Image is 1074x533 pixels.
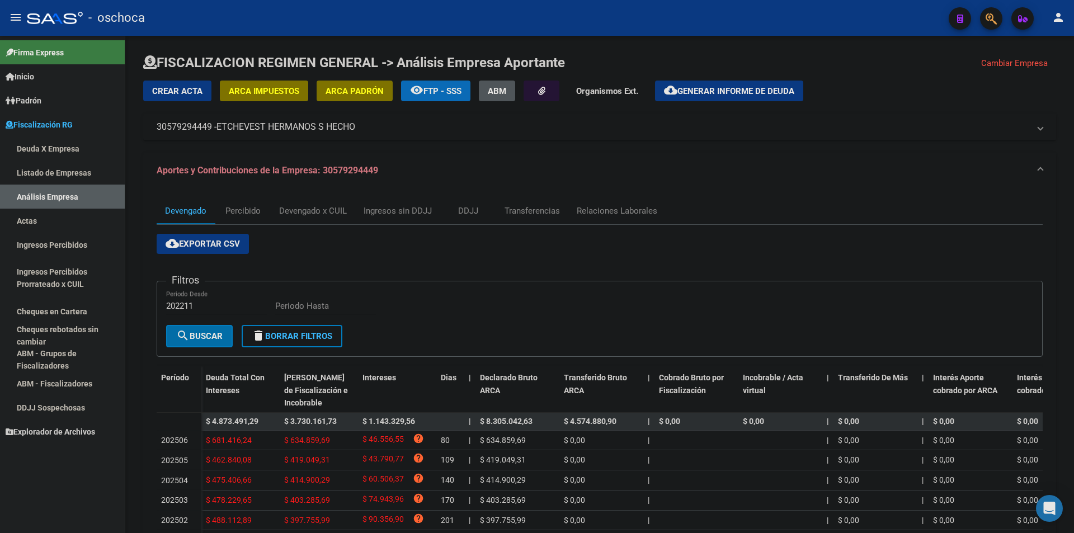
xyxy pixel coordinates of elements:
span: | [469,455,470,464]
span: $ 0,00 [933,417,954,426]
span: | [648,516,649,525]
span: Incobrable / Acta virtual [743,373,803,395]
span: $ 478.229,65 [206,496,252,504]
span: | [922,417,924,426]
span: | [648,496,649,504]
span: $ 403.285,69 [284,496,330,504]
datatable-header-cell: | [464,366,475,415]
mat-expansion-panel-header: Aportes y Contribuciones de la Empresa: 30579294449 [143,153,1056,188]
span: $ 46.556,55 [362,433,404,448]
span: $ 462.840,08 [206,455,252,464]
datatable-header-cell: | [643,366,654,415]
span: | [469,373,471,382]
span: $ 3.730.161,73 [284,417,337,426]
button: Organismos Ext. [568,81,647,101]
span: | [827,496,828,504]
mat-icon: search [176,329,190,342]
span: Exportar CSV [166,239,240,249]
span: FTP - SSS [423,86,461,96]
span: | [648,436,649,445]
span: ETCHEVEST HERMANOS S HECHO [216,121,355,133]
span: $ 0,00 [1017,475,1038,484]
button: Cambiar Empresa [973,54,1056,73]
span: | [827,475,828,484]
span: $ 0,00 [1017,436,1038,445]
span: $ 1.143.329,56 [362,417,415,426]
span: Buscar [176,331,223,341]
span: $ 475.406,66 [206,475,252,484]
span: Firma Express [6,46,64,59]
button: Generar informe de deuda [655,81,803,101]
i: help [413,433,424,444]
div: Devengado [165,205,206,217]
span: Declarado Bruto ARCA [480,373,538,395]
span: $ 4.574.880,90 [564,417,616,426]
span: $ 0,00 [933,496,954,504]
span: | [469,496,470,504]
span: $ 90.356,90 [362,513,404,528]
span: $ 0,00 [1017,417,1038,426]
span: $ 634.859,69 [284,436,330,445]
span: $ 414.900,29 [284,475,330,484]
span: | [922,496,924,504]
datatable-header-cell: Incobrable / Acta virtual [738,366,822,415]
mat-icon: remove_red_eye [410,83,423,97]
button: Borrar Filtros [242,325,342,347]
datatable-header-cell: Transferido Bruto ARCA [559,366,643,415]
datatable-header-cell: Deuda Bruta Neto de Fiscalización e Incobrable [280,366,358,415]
span: ARCA Padrón [326,86,384,96]
span: $ 4.873.491,29 [206,417,258,426]
span: $ 0,00 [838,475,859,484]
span: | [827,373,829,382]
button: Exportar CSV [157,234,249,254]
span: $ 0,00 [743,417,764,426]
span: $ 0,00 [564,455,585,464]
span: | [648,417,650,426]
span: $ 0,00 [564,475,585,484]
button: ABM [479,81,515,101]
span: 109 [441,455,454,464]
span: Fiscalización RG [6,119,73,131]
span: Cambiar Empresa [981,58,1048,68]
datatable-header-cell: | [822,366,833,415]
span: Transferido De Más [838,373,908,382]
span: | [827,516,828,525]
datatable-header-cell: Declarado Bruto ARCA [475,366,559,415]
span: | [469,475,470,484]
span: 202504 [161,476,188,485]
mat-icon: person [1052,11,1065,24]
strong: Organismos Ext. [576,86,638,96]
button: ARCA Impuestos [220,81,308,101]
span: $ 74.943,96 [362,493,404,508]
span: $ 397.755,99 [480,516,526,525]
div: DDJJ [458,205,478,217]
span: $ 414.900,29 [480,475,526,484]
div: Relaciones Laborales [577,205,657,217]
span: | [922,516,924,525]
mat-panel-title: 30579294449 - [157,121,1029,133]
button: Crear Acta [143,81,211,101]
span: | [469,436,470,445]
span: Deuda Total Con Intereses [206,373,265,395]
button: FTP - SSS [401,81,470,101]
span: Dias [441,373,456,382]
span: $ 419.049,31 [480,455,526,464]
span: Interés Aporte cobrado por ARCA [933,373,997,395]
button: ARCA Padrón [317,81,393,101]
datatable-header-cell: Deuda Total Con Intereses [201,366,280,415]
span: $ 0,00 [838,496,859,504]
span: | [469,417,471,426]
mat-icon: cloud_download [664,83,677,97]
span: $ 0,00 [838,516,859,525]
button: Buscar [166,325,233,347]
span: $ 0,00 [1017,516,1038,525]
span: $ 0,00 [564,516,585,525]
mat-icon: cloud_download [166,237,179,250]
span: [PERSON_NAME] de Fiscalización e Incobrable [284,373,348,408]
span: Cobrado Bruto por Fiscalización [659,373,724,395]
span: $ 0,00 [933,516,954,525]
datatable-header-cell: Período [157,366,201,413]
span: $ 403.285,69 [480,496,526,504]
span: $ 634.859,69 [480,436,526,445]
span: | [922,475,924,484]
